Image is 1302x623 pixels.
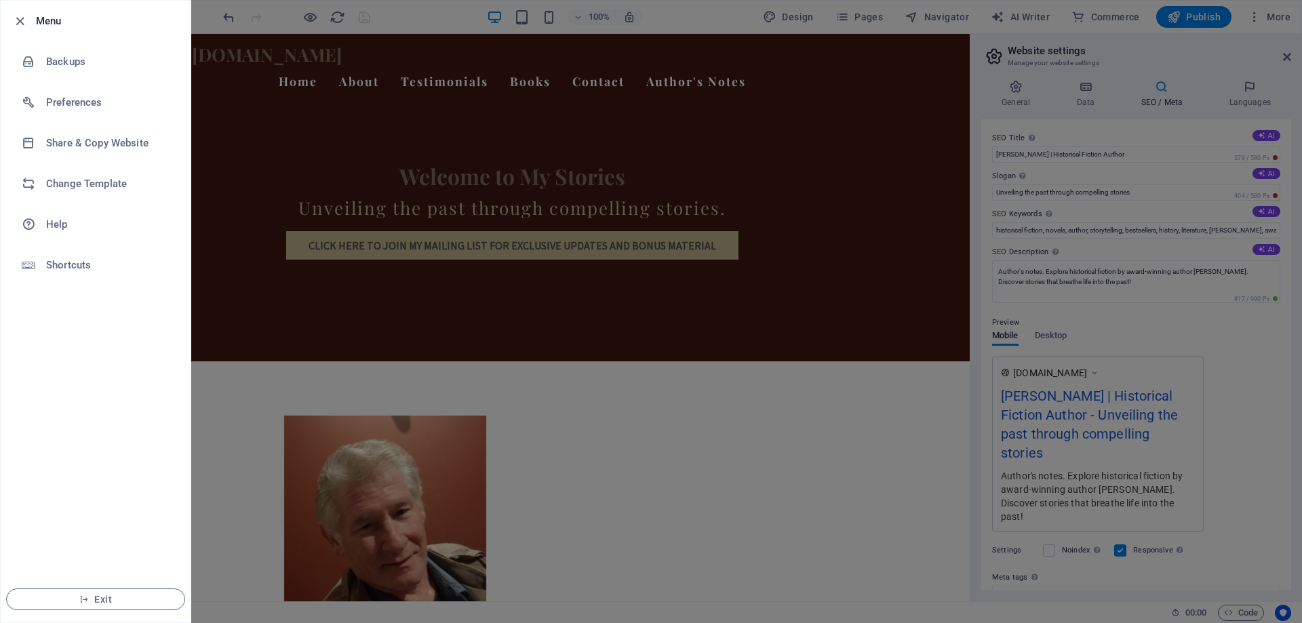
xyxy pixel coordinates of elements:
img: logo_orange.svg [22,22,33,33]
h6: Change Template [46,176,172,192]
button: 5 [31,565,48,569]
button: 4 [31,549,48,552]
h6: Shortcuts [46,257,172,273]
button: 1 [31,500,48,504]
button: 2 [31,517,48,520]
a: Help [1,204,191,245]
img: tab_keywords_by_traffic_grey.svg [135,79,146,89]
button: Exit [6,588,185,610]
div: v 4.0.25 [38,22,66,33]
div: Domain Overview [52,80,121,89]
h6: Help [46,216,172,233]
h6: Preferences [46,94,172,110]
span: Exit [18,594,174,605]
button: 3 [31,533,48,536]
div: Domain: [DOMAIN_NAME] [35,35,149,46]
div: Keywords by Traffic [150,80,229,89]
h6: Menu [36,13,180,29]
img: tab_domain_overview_orange.svg [37,79,47,89]
h6: Backups [46,54,172,70]
h6: Share & Copy Website [46,135,172,151]
img: website_grey.svg [22,35,33,46]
